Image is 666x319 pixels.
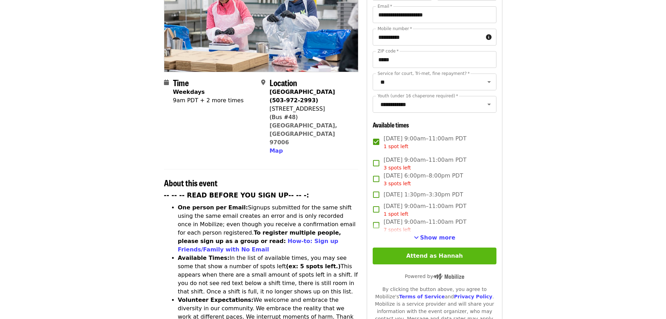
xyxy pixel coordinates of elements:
strong: Volunteer Expectations: [178,297,254,303]
a: [GEOGRAPHIC_DATA], [GEOGRAPHIC_DATA] 97006 [270,122,337,146]
span: Time [173,76,189,89]
strong: One person per Email: [178,204,248,211]
button: See more timeslots [414,234,456,242]
a: Terms of Service [399,294,445,299]
span: 3 spots left [384,181,411,186]
button: Attend as Hannah [373,248,496,264]
span: Show more [420,234,456,241]
li: Signups submitted for the same shift using the same email creates an error and is only recorded o... [178,203,359,254]
i: map-marker-alt icon [261,79,265,86]
input: ZIP code [373,51,496,68]
span: 1 spot left [384,144,408,149]
a: How-to: Sign up Friends/Family with No Email [178,238,338,253]
div: [STREET_ADDRESS] [270,105,353,113]
span: [DATE] 9:00am–11:00am PDT [384,156,466,172]
div: (Bus #48) [270,113,353,122]
label: Mobile number [378,27,412,31]
strong: [GEOGRAPHIC_DATA] (503-972-2993) [270,89,335,104]
a: Privacy Policy [454,294,492,299]
strong: -- -- -- READ BEFORE YOU SIGN UP-- -- -: [164,192,309,199]
span: 7 spots left [384,227,411,233]
span: [DATE] 1:30pm–3:30pm PDT [384,190,463,199]
button: Open [484,77,494,87]
span: 1 spot left [384,211,408,217]
label: ZIP code [378,49,399,53]
li: In the list of available times, you may see some that show a number of spots left This appears wh... [178,254,359,296]
span: [DATE] 9:00am–11:00am PDT [384,202,466,218]
span: [DATE] 9:00am–11:00am PDT [384,134,466,150]
span: Powered by [405,273,464,279]
input: Email [373,6,496,23]
img: Powered by Mobilize [433,273,464,280]
span: About this event [164,176,217,189]
label: Service for court, Tri-met, fine repayment? [378,71,470,76]
strong: To register multiple people, please sign up as a group or read: [178,229,341,244]
i: calendar icon [164,79,169,86]
span: [DATE] 9:00am–11:00am PDT [384,218,466,234]
div: 9am PDT + 2 more times [173,96,244,105]
span: Location [270,76,297,89]
span: 3 spots left [384,165,411,171]
button: Open [484,99,494,109]
span: Available times [373,120,409,129]
span: [DATE] 6:00pm–8:00pm PDT [384,172,463,187]
input: Mobile number [373,29,483,46]
button: Map [270,147,283,155]
span: Map [270,147,283,154]
strong: Available Times: [178,255,230,261]
i: circle-info icon [486,34,492,41]
label: Email [378,4,392,8]
label: Youth (under 16 chaperone required) [378,94,458,98]
strong: Weekdays [173,89,205,95]
strong: (ex: 5 spots left.) [286,263,341,270]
